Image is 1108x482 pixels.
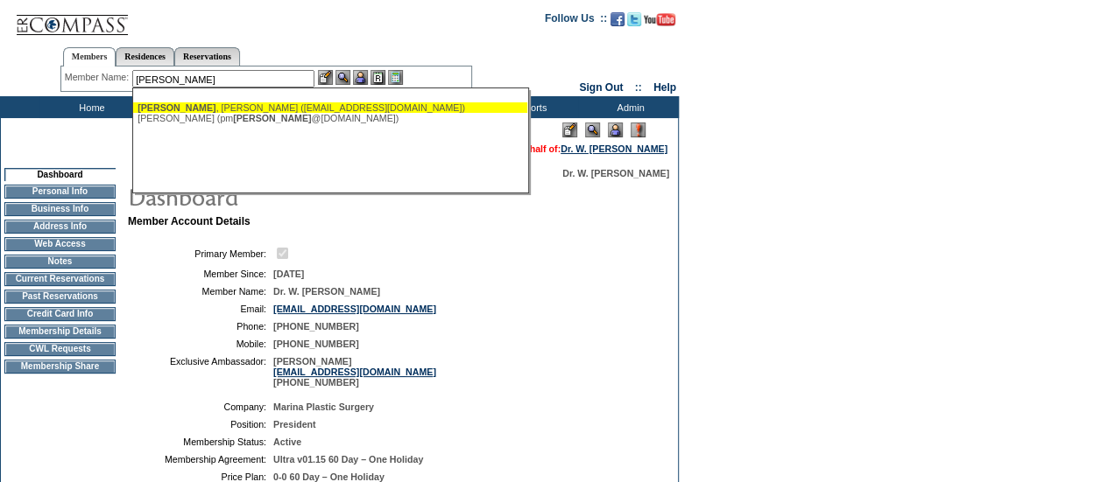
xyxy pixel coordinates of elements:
[135,245,266,262] td: Primary Member:
[562,122,577,137] img: Edit Mode
[273,304,436,314] a: [EMAIL_ADDRESS][DOMAIN_NAME]
[4,202,116,216] td: Business Info
[585,122,600,137] img: View Mode
[388,70,403,85] img: b_calculator.gif
[135,402,266,412] td: Company:
[273,402,374,412] span: Marina Plastic Surgery
[545,10,607,31] td: Follow Us ::
[610,17,625,28] a: Become our fan on Facebook
[644,17,675,28] a: Subscribe to our YouTube Channel
[273,419,316,430] span: President
[438,143,667,154] span: You are acting on behalf of:
[578,96,679,118] td: Admin
[273,356,436,388] span: [PERSON_NAME] [PHONE_NUMBER]
[135,356,266,388] td: Exclusive Ambassador:
[4,237,116,251] td: Web Access
[579,81,623,94] a: Sign Out
[4,360,116,374] td: Membership Share
[135,339,266,349] td: Mobile:
[631,122,646,137] img: Log Concern/Member Elevation
[273,339,359,349] span: [PHONE_NUMBER]
[138,102,523,113] div: , [PERSON_NAME] ([EMAIL_ADDRESS][DOMAIN_NAME])
[4,290,116,304] td: Past Reservations
[273,269,304,279] span: [DATE]
[138,102,215,113] span: [PERSON_NAME]
[353,70,368,85] img: Impersonate
[135,437,266,447] td: Membership Status:
[135,454,266,465] td: Membership Agreement:
[4,342,116,356] td: CWL Requests
[627,17,641,28] a: Follow us on Twitter
[65,70,132,85] div: Member Name:
[273,472,385,482] span: 0-0 60 Day – One Holiday
[4,185,116,199] td: Personal Info
[4,272,116,286] td: Current Reservations
[273,321,359,332] span: [PHONE_NUMBER]
[135,321,266,332] td: Phone:
[610,12,625,26] img: Become our fan on Facebook
[635,81,642,94] span: ::
[627,12,641,26] img: Follow us on Twitter
[4,220,116,234] td: Address Info
[644,13,675,26] img: Subscribe to our YouTube Channel
[4,325,116,339] td: Membership Details
[135,269,266,279] td: Member Since:
[273,367,436,377] a: [EMAIL_ADDRESS][DOMAIN_NAME]
[335,70,350,85] img: View
[371,70,385,85] img: Reservations
[608,122,623,137] img: Impersonate
[135,472,266,482] td: Price Plan:
[128,215,251,227] b: Member Account Details
[138,113,523,123] div: [PERSON_NAME] (pm @[DOMAIN_NAME])
[273,437,301,447] span: Active
[135,286,266,297] td: Member Name:
[562,168,669,178] span: Dr. W. [PERSON_NAME]
[39,96,140,118] td: Home
[127,178,477,213] img: pgTtlDashboard.gif
[63,47,116,66] a: Members
[135,419,266,430] td: Position:
[273,454,423,465] span: Ultra v01.15 60 Day – One Holiday
[116,47,174,66] a: Residences
[273,286,380,297] span: Dr. W. [PERSON_NAME]
[561,143,667,154] a: Dr. W. [PERSON_NAME]
[4,255,116,269] td: Notes
[4,168,116,181] td: Dashboard
[318,70,333,85] img: b_edit.gif
[174,47,240,66] a: Reservations
[653,81,676,94] a: Help
[135,304,266,314] td: Email:
[4,307,116,321] td: Credit Card Info
[233,113,311,123] span: [PERSON_NAME]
